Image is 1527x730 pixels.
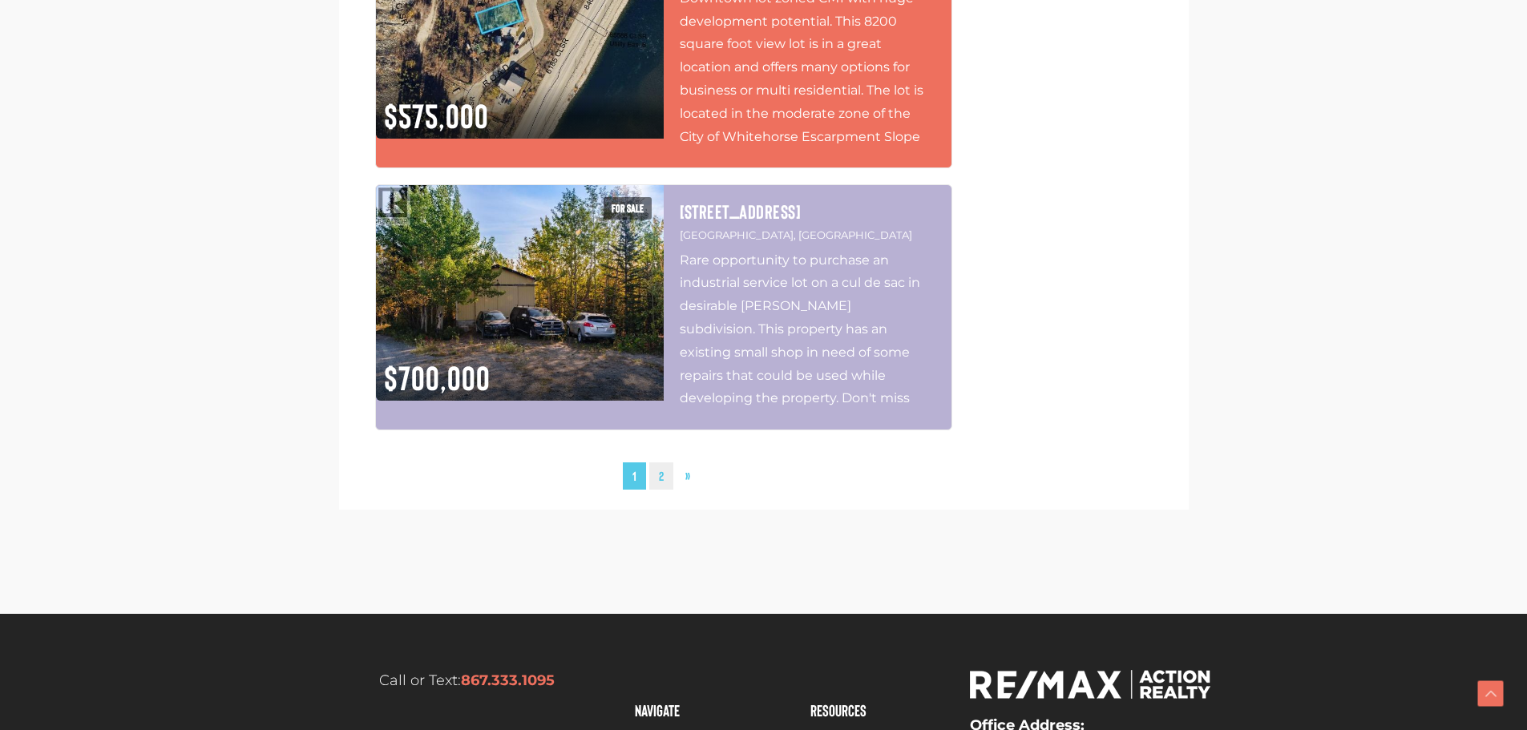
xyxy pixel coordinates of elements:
[680,201,935,222] a: [STREET_ADDRESS]
[623,462,646,490] span: 1
[376,84,664,139] div: $575,000
[376,346,664,401] div: $700,000
[315,670,620,692] p: Call or Text:
[649,462,673,490] a: 2
[376,185,664,401] img: 2 FRASER ROAD, Whitehorse, Yukon
[461,672,555,689] a: 867.333.1095
[676,462,700,490] a: »
[680,249,935,409] p: Rare opportunity to purchase an industrial service lot on a cul de sac in desirable [PERSON_NAME]...
[680,226,935,244] p: [GEOGRAPHIC_DATA], [GEOGRAPHIC_DATA]
[810,702,954,718] h4: Resources
[635,702,794,718] h4: Navigate
[604,197,652,220] span: For sale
